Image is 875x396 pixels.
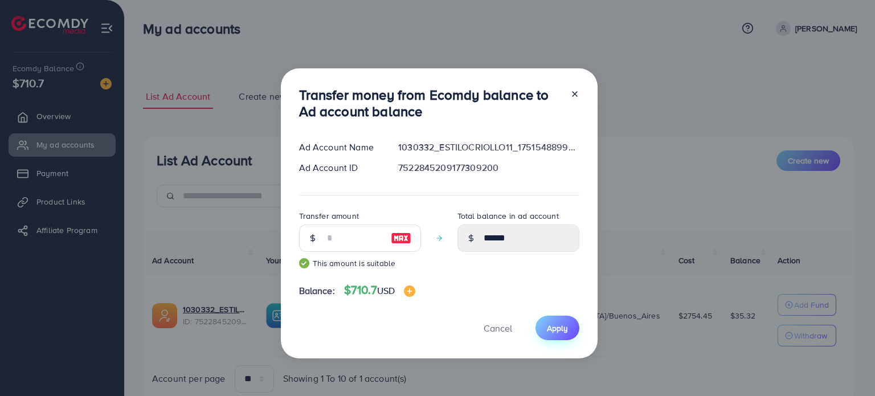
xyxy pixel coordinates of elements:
h4: $710.7 [344,283,415,297]
span: Cancel [484,322,512,334]
img: guide [299,258,309,268]
span: Apply [547,322,568,334]
button: Cancel [469,316,526,340]
h3: Transfer money from Ecomdy balance to Ad account balance [299,87,561,120]
div: Ad Account Name [290,141,390,154]
iframe: Chat [827,345,866,387]
label: Transfer amount [299,210,359,222]
small: This amount is suitable [299,258,421,269]
span: Balance: [299,284,335,297]
div: 1030332_ESTILOCRIOLLO11_1751548899317 [389,141,588,154]
div: 7522845209177309200 [389,161,588,174]
img: image [391,231,411,245]
img: image [404,285,415,297]
label: Total balance in ad account [457,210,559,222]
div: Ad Account ID [290,161,390,174]
span: USD [377,284,395,297]
button: Apply [535,316,579,340]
